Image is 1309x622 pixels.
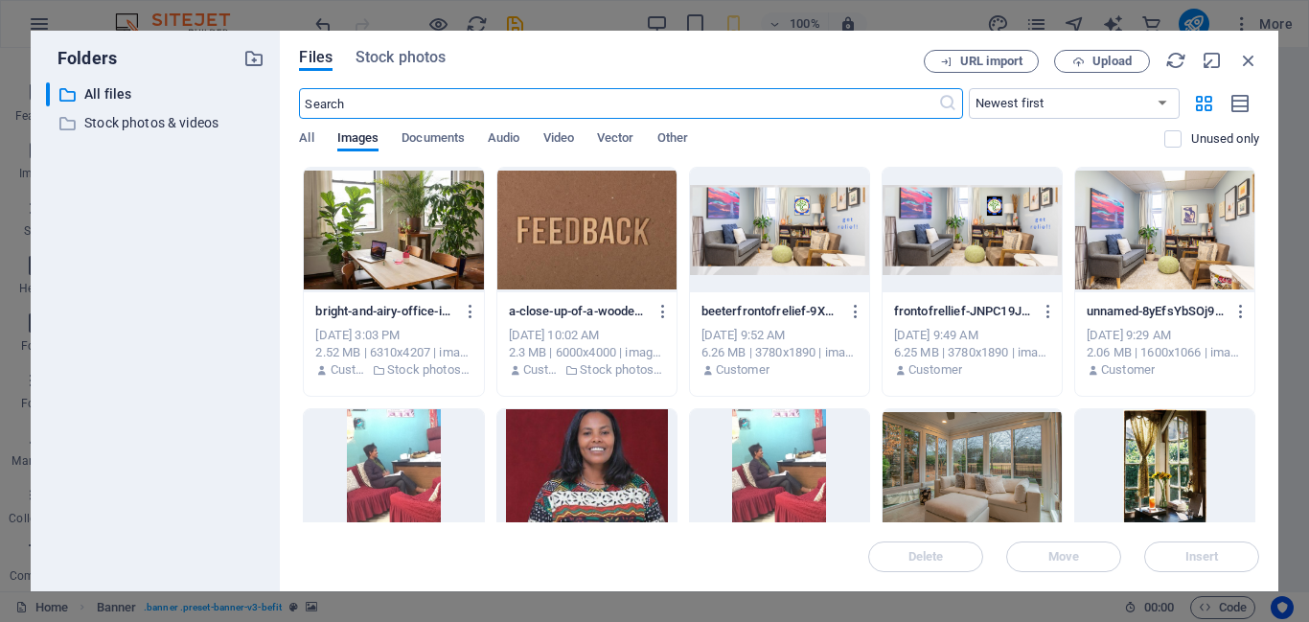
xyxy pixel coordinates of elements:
span: Documents [402,127,465,153]
p: unnamed-8yEfsYbSOj983Ach9uzYlw.png [1087,303,1226,320]
input: Search [299,88,937,119]
p: Stock photos & videos [387,361,471,379]
div: 2.06 MB | 1600x1066 | image/png [1087,344,1243,361]
p: a-close-up-of-a-wooden-feedback-sign-on-a-textured-cardboard-background-7VT4V4gRUuxMtXbuAjAz3g.jpeg [509,303,648,320]
div: [DATE] 10:02 AM [509,327,665,344]
span: Other [657,127,688,153]
p: Customer [716,361,769,379]
button: Upload [1054,50,1150,73]
p: Customer [908,361,962,379]
div: By: Customer | Folder: Stock photos & videos [315,361,471,379]
p: Folders [46,46,117,71]
i: Minimize [1202,50,1223,71]
p: bright-and-airy-office-interior-with-wooden-furniture-and-lush-indoor-plants-creating-a-serene-wo... [315,303,454,320]
p: Customer [1101,361,1155,379]
div: 6.26 MB | 3780x1890 | image/png [701,344,858,361]
span: Files [299,46,333,69]
i: Close [1238,50,1259,71]
span: Upload [1092,56,1132,67]
button: URL import [924,50,1039,73]
p: Displays only files that are not in use on the website. Files added during this session can still... [1191,130,1259,148]
span: URL import [960,56,1022,67]
div: 2.52 MB | 6310x4207 | image/jpeg [315,344,471,361]
div: Stock photos & videos [46,111,264,135]
p: beeterfrontofrelief-9X7yCPeb3_jppfdmKoB8KQ.png [701,303,840,320]
i: Create new folder [243,48,264,69]
span: Vector [597,127,634,153]
p: Stock photos & videos [580,361,664,379]
p: frontofrellief-JNPC19JPcJT9_HKX4O4yQg.png [894,303,1033,320]
i: Reload [1165,50,1186,71]
div: [DATE] 9:29 AM [1087,327,1243,344]
div: [DATE] 3:03 PM [315,327,471,344]
span: Images [337,127,379,153]
p: Stock photos & videos [84,112,230,134]
span: Audio [488,127,519,153]
p: Customer [331,361,367,379]
div: [DATE] 9:52 AM [701,327,858,344]
div: 2.3 MB | 6000x4000 | image/jpeg [509,344,665,361]
div: By: Customer | Folder: Stock photos & videos [509,361,665,379]
div: [DATE] 9:49 AM [894,327,1050,344]
p: All files [84,83,230,105]
div: 6.25 MB | 3780x1890 | image/png [894,344,1050,361]
span: Stock photos [356,46,446,69]
span: All [299,127,313,153]
p: Customer [523,361,560,379]
div: ​ [46,82,50,106]
span: Video [543,127,574,153]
